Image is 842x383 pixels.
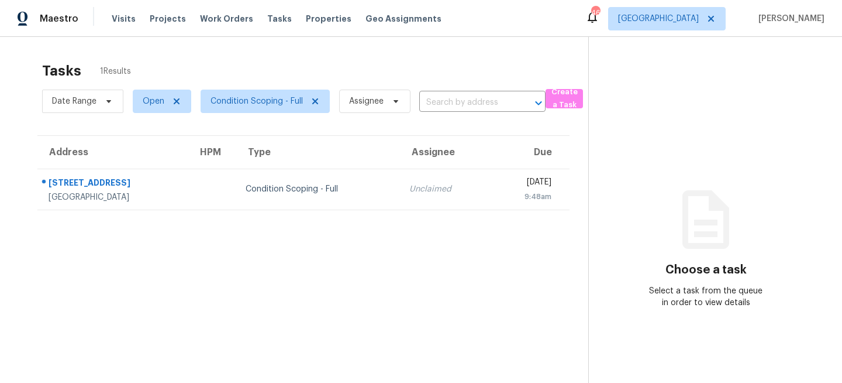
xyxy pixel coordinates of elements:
[49,191,179,203] div: [GEOGRAPHIC_DATA]
[49,177,179,191] div: [STREET_ADDRESS]
[591,7,599,19] div: 46
[150,13,186,25] span: Projects
[246,183,391,195] div: Condition Scoping - Full
[210,95,303,107] span: Condition Scoping - Full
[349,95,384,107] span: Assignee
[530,95,547,111] button: Open
[365,13,441,25] span: Geo Assignments
[618,13,699,25] span: [GEOGRAPHIC_DATA]
[200,13,253,25] span: Work Orders
[52,95,96,107] span: Date Range
[267,15,292,23] span: Tasks
[546,89,583,108] button: Create a Task
[489,136,570,169] th: Due
[143,95,164,107] span: Open
[665,264,747,276] h3: Choose a task
[499,176,551,191] div: [DATE]
[647,285,765,309] div: Select a task from the queue in order to view details
[112,13,136,25] span: Visits
[419,94,513,112] input: Search by address
[37,136,188,169] th: Address
[42,65,81,77] h2: Tasks
[188,136,236,169] th: HPM
[499,191,551,203] div: 9:48am
[754,13,824,25] span: [PERSON_NAME]
[40,13,78,25] span: Maestro
[551,86,577,112] span: Create a Task
[306,13,351,25] span: Properties
[409,183,480,195] div: Unclaimed
[400,136,489,169] th: Assignee
[100,66,131,77] span: 1 Results
[236,136,400,169] th: Type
